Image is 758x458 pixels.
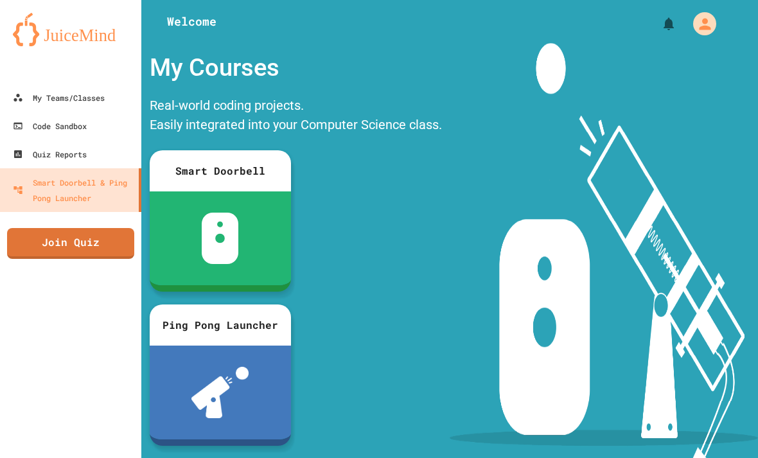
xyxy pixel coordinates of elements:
[13,175,134,206] div: Smart Doorbell & Ping Pong Launcher
[150,304,291,346] div: Ping Pong Launcher
[143,43,448,92] div: My Courses
[13,13,128,46] img: logo-orange.svg
[680,9,719,39] div: My Account
[13,90,105,105] div: My Teams/Classes
[13,118,87,134] div: Code Sandbox
[13,146,87,162] div: Quiz Reports
[202,213,238,264] img: sdb-white.svg
[651,351,745,405] iframe: chat widget
[7,228,134,259] a: Join Quiz
[150,150,291,191] div: Smart Doorbell
[704,407,745,445] iframe: chat widget
[637,13,680,35] div: My Notifications
[143,92,448,141] div: Real-world coding projects. Easily integrated into your Computer Science class.
[191,367,249,418] img: ppl-with-ball.png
